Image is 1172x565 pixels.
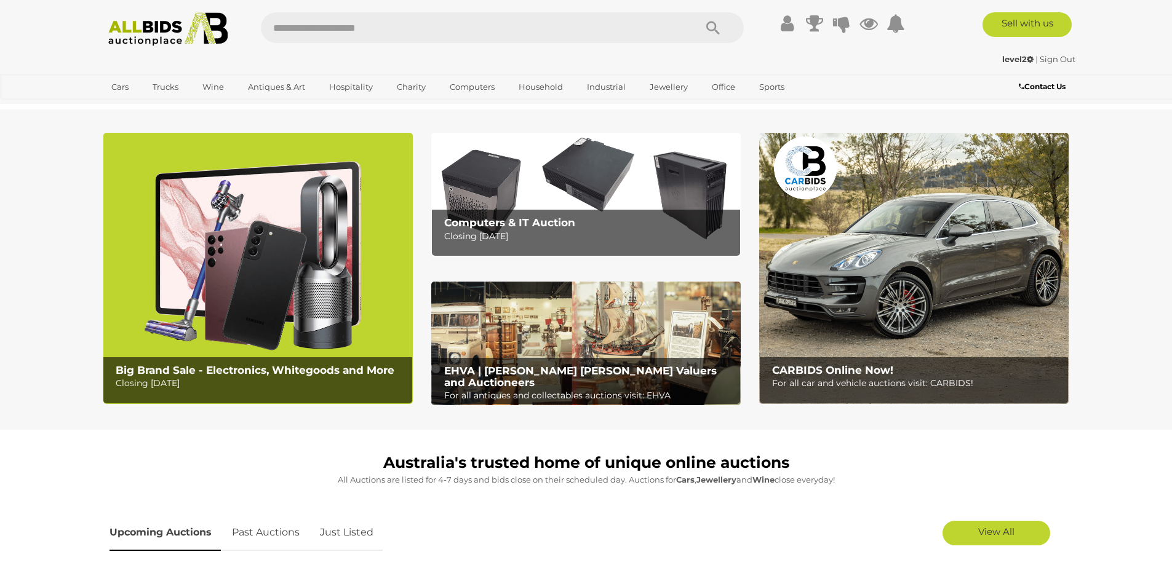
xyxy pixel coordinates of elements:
[772,376,1062,391] p: For all car and vehicle auctions visit: CARBIDS!
[116,376,405,391] p: Closing [DATE]
[103,77,137,97] a: Cars
[103,133,413,404] a: Big Brand Sale - Electronics, Whitegoods and More Big Brand Sale - Electronics, Whitegoods and Mo...
[145,77,186,97] a: Trucks
[759,133,1069,404] a: CARBIDS Online Now! CARBIDS Online Now! For all car and vehicle auctions visit: CARBIDS!
[759,133,1069,404] img: CARBIDS Online Now!
[978,526,1015,537] span: View All
[110,515,221,551] a: Upcoming Auctions
[511,77,571,97] a: Household
[103,133,413,404] img: Big Brand Sale - Electronics, Whitegoods and More
[682,12,744,43] button: Search
[431,133,741,256] a: Computers & IT Auction Computers & IT Auction Closing [DATE]
[194,77,232,97] a: Wine
[752,475,775,484] strong: Wine
[431,282,741,406] img: EHVA | Evans Hastings Valuers and Auctioneers
[1002,54,1034,64] strong: level2
[321,77,381,97] a: Hospitality
[579,77,634,97] a: Industrial
[311,515,383,551] a: Just Listed
[110,454,1063,472] h1: Australia's trusted home of unique online auctions
[116,364,394,376] b: Big Brand Sale - Electronics, Whitegoods and More
[431,282,741,406] a: EHVA | Evans Hastings Valuers and Auctioneers EHVA | [PERSON_NAME] [PERSON_NAME] Valuers and Auct...
[444,388,734,403] p: For all antiques and collectables auctions visit: EHVA
[943,521,1050,545] a: View All
[704,77,743,97] a: Office
[983,12,1072,37] a: Sell with us
[103,97,207,117] a: [GEOGRAPHIC_DATA]
[102,12,235,46] img: Allbids.com.au
[389,77,434,97] a: Charity
[696,475,736,484] strong: Jewellery
[444,365,717,389] b: EHVA | [PERSON_NAME] [PERSON_NAME] Valuers and Auctioneers
[444,216,575,229] b: Computers & IT Auction
[676,475,695,484] strong: Cars
[442,77,503,97] a: Computers
[444,229,734,244] p: Closing [DATE]
[240,77,313,97] a: Antiques & Art
[110,473,1063,487] p: All Auctions are listed for 4-7 days and bids close on their scheduled day. Auctions for , and cl...
[431,133,741,256] img: Computers & IT Auction
[1019,82,1066,91] b: Contact Us
[1035,54,1038,64] span: |
[751,77,792,97] a: Sports
[1040,54,1075,64] a: Sign Out
[1019,80,1069,93] a: Contact Us
[772,364,893,376] b: CARBIDS Online Now!
[223,515,309,551] a: Past Auctions
[642,77,696,97] a: Jewellery
[1002,54,1035,64] a: level2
